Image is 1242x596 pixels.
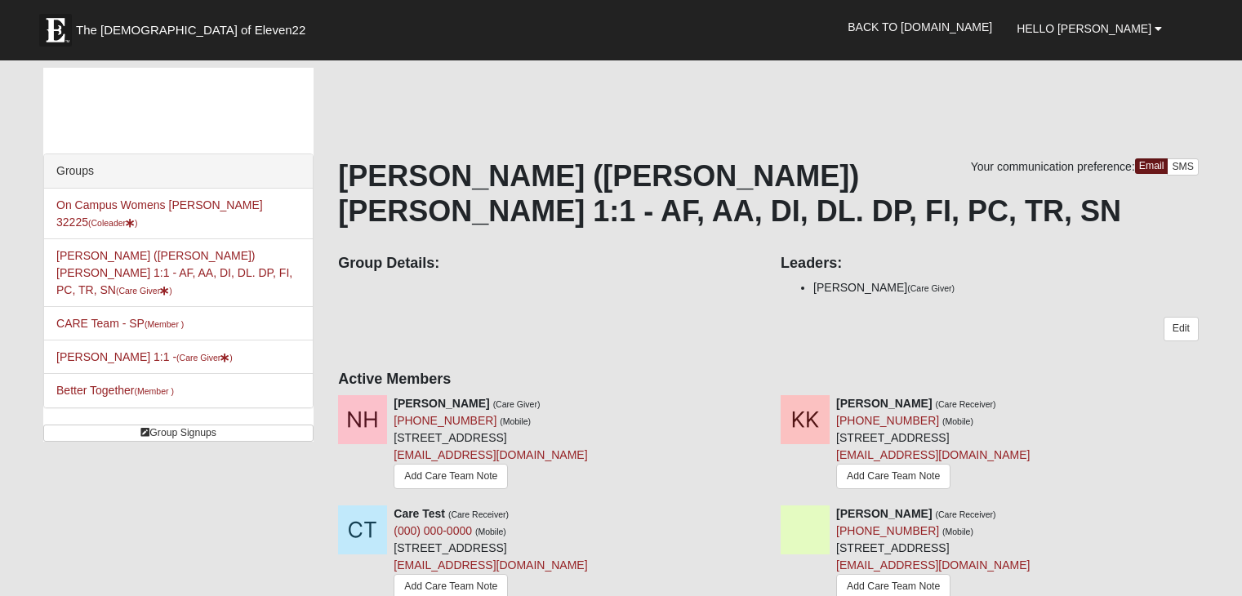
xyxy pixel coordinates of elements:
[1167,158,1199,176] a: SMS
[907,283,955,293] small: (Care Giver)
[836,395,1030,493] div: [STREET_ADDRESS]
[394,507,445,520] strong: Care Test
[394,414,496,427] a: [PHONE_NUMBER]
[56,249,292,296] a: [PERSON_NAME] ([PERSON_NAME]) [PERSON_NAME] 1:1 - AF, AA, DI, DL. DP, FI, PC, TR, SN(Care Giver)
[394,395,587,493] div: [STREET_ADDRESS]
[56,317,184,330] a: CARE Team - SP(Member )
[31,6,358,47] a: The [DEMOGRAPHIC_DATA] of Eleven22
[836,507,932,520] strong: [PERSON_NAME]
[1164,317,1199,340] a: Edit
[76,22,305,38] span: The [DEMOGRAPHIC_DATA] of Eleven22
[43,425,314,442] a: Group Signups
[394,448,587,461] a: [EMAIL_ADDRESS][DOMAIN_NAME]
[338,371,1199,389] h4: Active Members
[448,509,509,519] small: (Care Receiver)
[493,399,541,409] small: (Care Giver)
[935,399,995,409] small: (Care Receiver)
[935,509,995,519] small: (Care Receiver)
[942,527,973,536] small: (Mobile)
[116,286,172,296] small: (Care Giver )
[942,416,973,426] small: (Mobile)
[836,414,939,427] a: [PHONE_NUMBER]
[176,353,233,362] small: (Care Giver )
[88,218,138,228] small: (Coleader )
[1017,22,1151,35] span: Hello [PERSON_NAME]
[145,319,184,329] small: (Member )
[39,14,72,47] img: Eleven22 logo
[836,448,1030,461] a: [EMAIL_ADDRESS][DOMAIN_NAME]
[813,279,1199,296] li: [PERSON_NAME]
[135,386,174,396] small: (Member )
[500,416,531,426] small: (Mobile)
[1135,158,1169,174] a: Email
[338,255,756,273] h4: Group Details:
[56,350,233,363] a: [PERSON_NAME] 1:1 -(Care Giver)
[836,464,950,489] a: Add Care Team Note
[971,160,1135,173] span: Your communication preference:
[394,464,508,489] a: Add Care Team Note
[1004,8,1174,49] a: Hello [PERSON_NAME]
[56,198,263,229] a: On Campus Womens [PERSON_NAME] 32225(Coleader)
[475,527,506,536] small: (Mobile)
[836,524,939,537] a: [PHONE_NUMBER]
[44,154,313,189] div: Groups
[836,558,1030,572] a: [EMAIL_ADDRESS][DOMAIN_NAME]
[781,255,1199,273] h4: Leaders:
[836,397,932,410] strong: [PERSON_NAME]
[56,384,174,397] a: Better Together(Member )
[338,158,1199,229] h1: [PERSON_NAME] ([PERSON_NAME]) [PERSON_NAME] 1:1 - AF, AA, DI, DL. DP, FI, PC, TR, SN
[394,397,489,410] strong: [PERSON_NAME]
[394,524,472,537] a: (000) 000-0000
[835,7,1004,47] a: Back to [DOMAIN_NAME]
[394,558,587,572] a: [EMAIL_ADDRESS][DOMAIN_NAME]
